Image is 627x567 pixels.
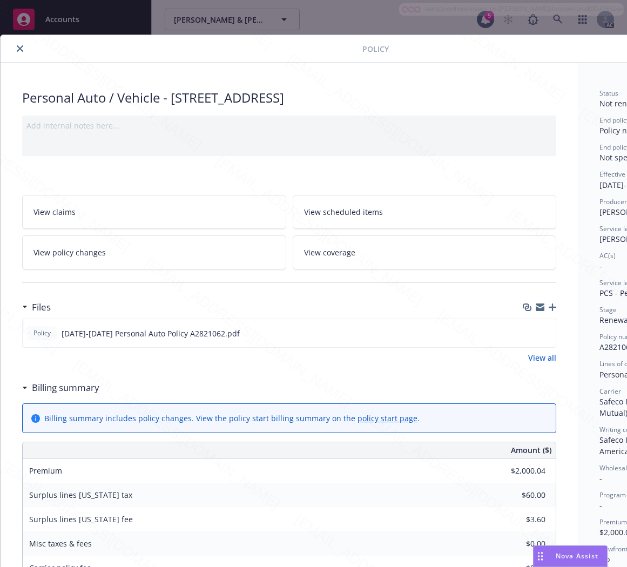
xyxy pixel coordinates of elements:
[599,517,627,526] span: Premium
[599,261,602,271] span: -
[304,247,355,258] span: View coverage
[556,551,598,561] span: Nova Assist
[599,305,617,314] span: Stage
[528,352,556,363] a: View all
[599,387,621,396] span: Carrier
[304,206,383,218] span: View scheduled items
[534,546,547,566] div: Drag to move
[358,413,417,423] a: policy start page
[362,43,389,55] span: Policy
[33,247,106,258] span: View policy changes
[31,328,53,338] span: Policy
[62,328,240,339] span: [DATE]-[DATE] Personal Auto Policy A2821062.pdf
[29,514,133,524] span: Surplus lines [US_STATE] fee
[22,300,51,314] div: Files
[32,381,99,395] h3: Billing summary
[33,206,76,218] span: View claims
[482,487,552,503] input: 0.00
[22,89,556,107] div: Personal Auto / Vehicle - [STREET_ADDRESS]
[511,444,551,456] span: Amount ($)
[22,195,286,229] a: View claims
[482,511,552,528] input: 0.00
[599,500,602,510] span: -
[14,42,26,55] button: close
[542,328,551,339] button: preview file
[29,490,132,500] span: Surplus lines [US_STATE] tax
[29,538,92,549] span: Misc taxes & fees
[482,536,552,552] input: 0.00
[599,473,602,483] span: -
[599,251,616,260] span: AC(s)
[293,195,557,229] a: View scheduled items
[293,235,557,269] a: View coverage
[482,463,552,479] input: 0.00
[26,120,552,131] div: Add internal notes here...
[22,235,286,269] a: View policy changes
[29,465,62,476] span: Premium
[599,89,618,98] span: Status
[32,300,51,314] h3: Files
[44,413,420,424] div: Billing summary includes policy changes. View the policy start billing summary on the .
[524,328,533,339] button: download file
[533,545,608,567] button: Nova Assist
[22,381,99,395] div: Billing summary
